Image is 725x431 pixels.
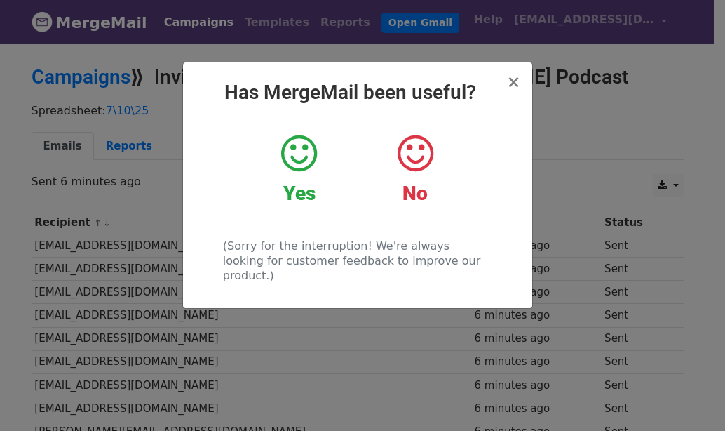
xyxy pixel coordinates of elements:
[506,72,520,92] span: ×
[223,239,492,283] p: (Sorry for the interruption! We're always looking for customer feedback to improve our product.)
[506,74,520,91] button: Close
[402,182,428,205] strong: No
[283,182,316,205] strong: Yes
[367,133,462,206] a: No
[252,133,346,206] a: Yes
[194,81,521,105] h2: Has MergeMail been useful?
